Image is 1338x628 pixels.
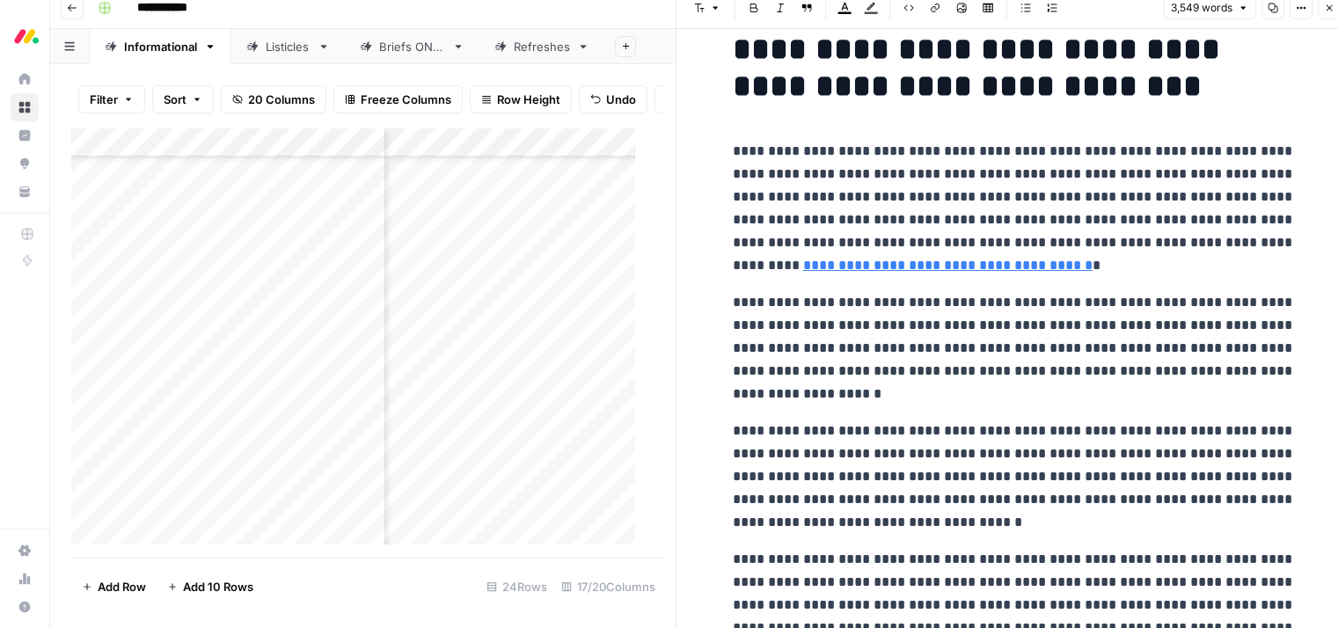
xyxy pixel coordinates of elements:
span: Sort [164,91,186,108]
div: Briefs ONLY [379,38,445,55]
button: Workspace: Monday.com [11,14,39,58]
a: Informational [90,29,231,64]
a: Opportunities [11,150,39,178]
a: Home [11,65,39,93]
span: Undo [606,91,636,108]
span: Add 10 Rows [183,578,253,595]
span: Freeze Columns [361,91,451,108]
a: Usage [11,565,39,593]
div: 17/20 Columns [554,573,662,601]
span: Row Height [497,91,560,108]
span: Filter [90,91,118,108]
div: Informational [124,38,197,55]
button: Add 10 Rows [157,573,264,601]
img: Monday.com Logo [11,20,42,52]
div: Refreshes [514,38,570,55]
div: 24 Rows [479,573,554,601]
button: Sort [152,85,214,113]
a: Listicles [231,29,345,64]
a: Settings [11,537,39,565]
div: Listicles [266,38,311,55]
a: Insights [11,121,39,150]
button: Row Height [470,85,572,113]
button: Add Row [71,573,157,601]
a: Browse [11,93,39,121]
button: Freeze Columns [333,85,463,113]
a: Refreshes [479,29,604,64]
button: Undo [579,85,647,113]
span: 20 Columns [248,91,315,108]
button: 20 Columns [221,85,326,113]
span: Add Row [98,578,146,595]
button: Help + Support [11,593,39,621]
a: Your Data [11,178,39,206]
button: Filter [78,85,145,113]
a: Briefs ONLY [345,29,479,64]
